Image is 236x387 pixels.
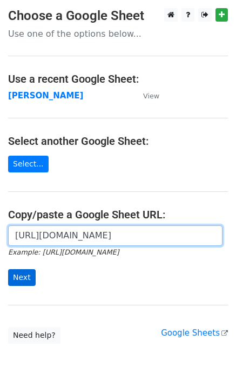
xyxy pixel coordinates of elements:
[8,225,222,246] input: Paste your Google Sheet URL here
[161,328,228,338] a: Google Sheets
[8,269,36,286] input: Next
[8,72,228,85] h4: Use a recent Google Sheet:
[8,8,228,24] h3: Choose a Google Sheet
[8,208,228,221] h4: Copy/paste a Google Sheet URL:
[132,91,159,101] a: View
[8,327,60,344] a: Need help?
[8,248,119,256] small: Example: [URL][DOMAIN_NAME]
[8,28,228,39] p: Use one of the options below...
[8,156,49,172] a: Select...
[143,92,159,100] small: View
[8,91,83,101] a: [PERSON_NAME]
[8,135,228,148] h4: Select another Google Sheet:
[182,335,236,387] iframe: Chat Widget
